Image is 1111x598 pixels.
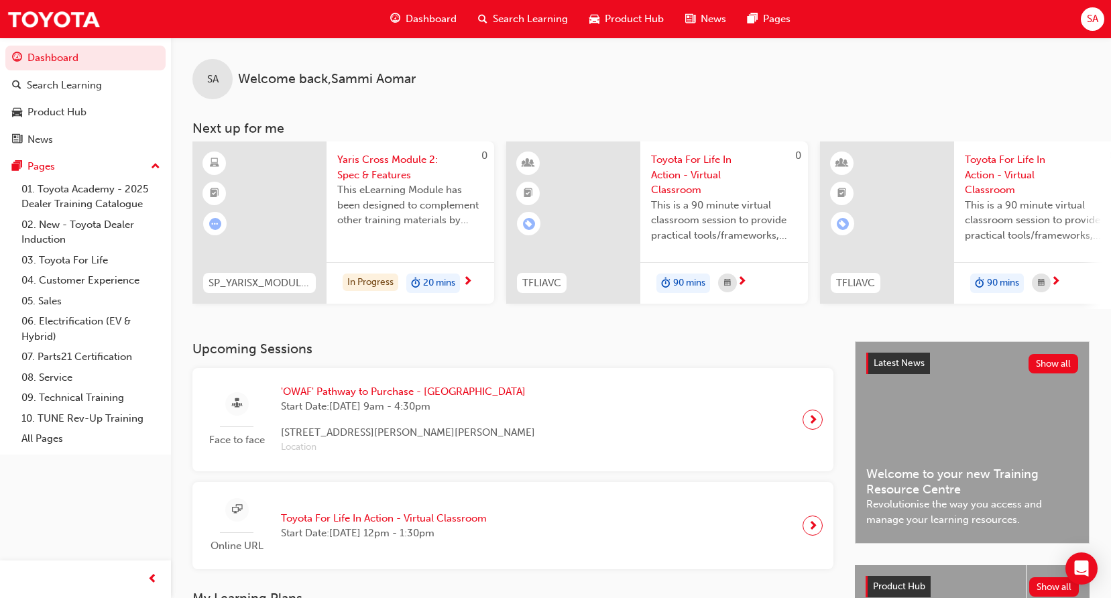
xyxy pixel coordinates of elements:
[209,276,310,291] span: SP_YARISX_MODULE_2
[522,276,561,291] span: TFLIAVC
[524,155,533,172] span: learningResourceType_INSTRUCTOR_LED-icon
[795,149,801,162] span: 0
[232,396,242,412] span: sessionType_FACE_TO_FACE-icon
[12,52,22,64] span: guage-icon
[837,155,847,172] span: learningResourceType_INSTRUCTOR_LED-icon
[808,516,818,535] span: next-icon
[16,270,166,291] a: 04. Customer Experience
[506,141,808,304] a: 0TFLIAVCToyota For Life In Action - Virtual ClassroomThis is a 90 minute virtual classroom sessio...
[210,155,219,172] span: learningResourceType_ELEARNING-icon
[836,276,875,291] span: TFLIAVC
[685,11,695,27] span: news-icon
[975,275,984,292] span: duration-icon
[965,198,1111,243] span: This is a 90 minute virtual classroom session to provide practical tools/frameworks, behaviours a...
[281,399,535,414] span: Start Date: [DATE] 9am - 4:30pm
[12,161,22,173] span: pages-icon
[1087,11,1098,27] span: SA
[673,276,705,291] span: 90 mins
[1029,577,1079,597] button: Show all
[16,291,166,312] a: 05. Sales
[7,4,101,34] img: Trak
[524,185,533,202] span: booktick-icon
[737,276,747,288] span: next-icon
[27,105,86,120] div: Product Hub
[1038,275,1045,292] span: calendar-icon
[238,72,416,87] span: Welcome back , Sammi Aomar
[281,384,535,400] span: 'OWAF' Pathway to Purchase - [GEOGRAPHIC_DATA]
[27,78,102,93] div: Search Learning
[467,5,579,33] a: search-iconSearch Learning
[866,497,1078,527] span: Revolutionise the way you access and manage your learning resources.
[866,467,1078,497] span: Welcome to your new Training Resource Centre
[390,11,400,27] span: guage-icon
[748,11,758,27] span: pages-icon
[16,179,166,215] a: 01. Toyota Academy - 2025 Dealer Training Catalogue
[337,152,483,182] span: Yaris Cross Module 2: Spec & Features
[5,43,166,154] button: DashboardSearch LearningProduct HubNews
[724,275,731,292] span: calendar-icon
[5,100,166,125] a: Product Hub
[16,347,166,367] a: 07. Parts21 Certification
[873,581,925,592] span: Product Hub
[281,511,487,526] span: Toyota For Life In Action - Virtual Classroom
[808,410,818,429] span: next-icon
[203,493,823,559] a: Online URLToyota For Life In Action - Virtual ClassroomStart Date:[DATE] 12pm - 1:30pm
[481,149,487,162] span: 0
[1029,354,1079,373] button: Show all
[232,501,242,518] span: sessionType_ONLINE_URL-icon
[192,341,833,357] h3: Upcoming Sessions
[837,218,849,230] span: learningRecordVerb_ENROLL-icon
[207,72,219,87] span: SA
[5,154,166,179] button: Pages
[27,159,55,174] div: Pages
[523,218,535,230] span: learningRecordVerb_ENROLL-icon
[651,198,797,243] span: This is a 90 minute virtual classroom session to provide practical tools/frameworks, behaviours a...
[874,357,925,369] span: Latest News
[16,311,166,347] a: 06. Electrification (EV & Hybrid)
[281,526,487,541] span: Start Date: [DATE] 12pm - 1:30pm
[855,341,1090,544] a: Latest NewsShow allWelcome to your new Training Resource CentreRevolutionise the way you access a...
[16,215,166,250] a: 02. New - Toyota Dealer Induction
[281,425,535,440] span: [STREET_ADDRESS][PERSON_NAME][PERSON_NAME]
[12,134,22,146] span: news-icon
[12,107,22,119] span: car-icon
[209,218,221,230] span: learningRecordVerb_ATTEMPT-icon
[210,185,219,202] span: booktick-icon
[148,571,158,588] span: prev-icon
[478,11,487,27] span: search-icon
[463,276,473,288] span: next-icon
[987,276,1019,291] span: 90 mins
[965,152,1111,198] span: Toyota For Life In Action - Virtual Classroom
[701,11,726,27] span: News
[5,46,166,70] a: Dashboard
[675,5,737,33] a: news-iconNews
[203,432,270,448] span: Face to face
[12,80,21,92] span: search-icon
[171,121,1111,136] h3: Next up for me
[337,182,483,228] span: This eLearning Module has been designed to complement other training materials by serving as a re...
[203,379,823,461] a: Face to face'OWAF' Pathway to Purchase - [GEOGRAPHIC_DATA]Start Date:[DATE] 9am - 4:30pm[STREET_A...
[203,538,270,554] span: Online URL
[16,408,166,429] a: 10. TUNE Rev-Up Training
[661,275,670,292] span: duration-icon
[5,73,166,98] a: Search Learning
[16,367,166,388] a: 08. Service
[493,11,568,27] span: Search Learning
[837,185,847,202] span: booktick-icon
[737,5,801,33] a: pages-iconPages
[406,11,457,27] span: Dashboard
[27,132,53,147] div: News
[605,11,664,27] span: Product Hub
[411,275,420,292] span: duration-icon
[16,387,166,408] a: 09. Technical Training
[16,250,166,271] a: 03. Toyota For Life
[1051,276,1061,288] span: next-icon
[579,5,675,33] a: car-iconProduct Hub
[866,576,1079,597] a: Product HubShow all
[16,428,166,449] a: All Pages
[866,353,1078,374] a: Latest NewsShow all
[5,127,166,152] a: News
[763,11,791,27] span: Pages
